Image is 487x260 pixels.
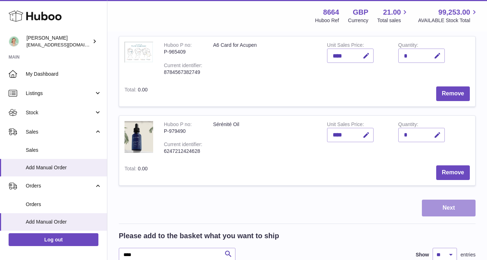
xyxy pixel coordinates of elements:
div: Huboo P no [164,121,192,129]
span: entries [461,251,476,258]
label: Total [125,87,138,94]
span: Stock [26,109,94,116]
span: 0.00 [138,87,147,92]
div: 8784567382749 [164,69,202,76]
div: [PERSON_NAME] [26,35,91,48]
span: AVAILABLE Stock Total [418,17,478,24]
span: Listings [26,90,94,97]
span: Sales [26,147,102,154]
span: Add Manual Order [26,219,102,225]
div: Current identifier [164,141,202,149]
label: Unit Sales Price [327,42,364,50]
span: 99,253.00 [438,7,470,17]
label: Total [125,166,138,173]
span: Total sales [377,17,409,24]
div: P-979490 [164,128,202,135]
strong: GBP [353,7,368,17]
label: Quantity [398,42,418,50]
span: Add Manual Order [26,164,102,171]
span: [EMAIL_ADDRESS][DOMAIN_NAME] [26,42,105,47]
div: Currency [348,17,369,24]
button: Remove [436,86,470,101]
label: Show [416,251,429,258]
span: 0.00 [138,166,147,171]
span: 21.00 [383,7,401,17]
span: Sales [26,129,94,135]
img: Sérénité Oil [125,121,153,153]
div: Current identifier [164,62,202,70]
img: A6 Card for Acupen [125,42,153,62]
label: Quantity [398,121,418,129]
span: Orders [26,182,94,189]
img: hello@thefacialcuppingexpert.com [9,36,19,47]
label: Unit Sales Price [327,121,364,129]
a: Log out [9,233,98,246]
strong: 8664 [323,7,339,17]
button: Remove [436,165,470,180]
div: Huboo Ref [315,17,339,24]
div: Huboo P no [164,42,192,50]
a: 21.00 Total sales [377,7,409,24]
a: 99,253.00 AVAILABLE Stock Total [418,7,478,24]
h2: Please add to the basket what you want to ship [119,231,279,241]
div: P-965409 [164,49,202,55]
span: My Dashboard [26,71,102,77]
td: Sérénité Oil [208,116,321,160]
td: A6 Card for Acupen [208,36,321,81]
span: Orders [26,201,102,208]
button: Next [422,200,476,216]
div: 6247212424628 [164,148,202,155]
